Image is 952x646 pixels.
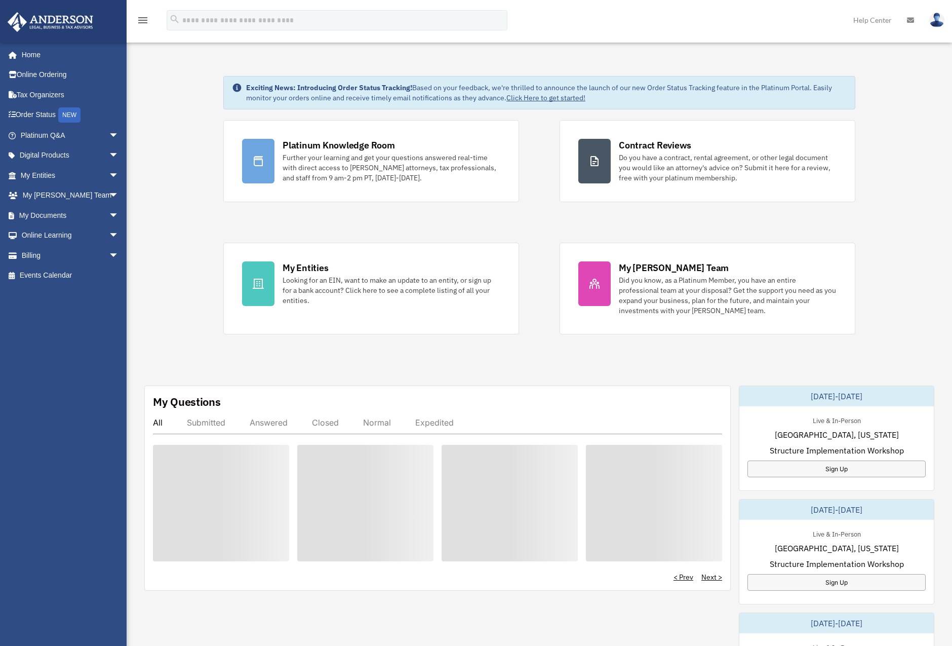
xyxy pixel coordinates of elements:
div: Based on your feedback, we're thrilled to announce the launch of our new Order Status Tracking fe... [246,83,847,103]
div: Further your learning and get your questions answered real-time with direct access to [PERSON_NAM... [283,153,500,183]
i: menu [137,14,149,26]
a: My Entitiesarrow_drop_down [7,165,134,185]
a: Events Calendar [7,265,134,286]
div: [DATE]-[DATE] [739,500,934,520]
span: arrow_drop_down [109,145,129,166]
a: Home [7,45,129,65]
strong: Exciting News: Introducing Order Status Tracking! [246,83,412,92]
div: Answered [250,417,288,428]
a: Online Learningarrow_drop_down [7,225,134,246]
a: Online Ordering [7,65,134,85]
span: [GEOGRAPHIC_DATA], [US_STATE] [775,429,899,441]
a: Billingarrow_drop_down [7,245,134,265]
a: My Documentsarrow_drop_down [7,205,134,225]
span: arrow_drop_down [109,205,129,226]
span: arrow_drop_down [109,225,129,246]
a: Digital Productsarrow_drop_down [7,145,134,166]
span: Structure Implementation Workshop [770,558,904,570]
a: My [PERSON_NAME] Teamarrow_drop_down [7,185,134,206]
img: User Pic [929,13,944,27]
div: My Entities [283,261,328,274]
a: Next > [701,572,722,582]
a: Tax Organizers [7,85,134,105]
a: My [PERSON_NAME] Team Did you know, as a Platinum Member, you have an entire professional team at... [560,243,855,334]
span: [GEOGRAPHIC_DATA], [US_STATE] [775,542,899,554]
a: Click Here to get started! [506,93,585,102]
span: Structure Implementation Workshop [770,444,904,457]
div: Expedited [415,417,454,428]
span: arrow_drop_down [109,125,129,146]
div: Live & In-Person [805,528,869,539]
img: Anderson Advisors Platinum Portal [5,12,96,32]
span: arrow_drop_down [109,165,129,186]
div: My Questions [153,394,221,409]
div: Did you know, as a Platinum Member, you have an entire professional team at your disposal? Get th... [619,275,837,316]
i: search [169,14,180,25]
a: Platinum Knowledge Room Further your learning and get your questions answered real-time with dire... [223,120,519,202]
a: Order StatusNEW [7,105,134,126]
div: Platinum Knowledge Room [283,139,395,151]
a: Sign Up [747,574,926,591]
a: Sign Up [747,461,926,477]
div: My [PERSON_NAME] Team [619,261,729,274]
div: Closed [312,417,339,428]
a: Platinum Q&Aarrow_drop_down [7,125,134,145]
div: [DATE]-[DATE] [739,386,934,406]
a: Contract Reviews Do you have a contract, rental agreement, or other legal document you would like... [560,120,855,202]
span: arrow_drop_down [109,245,129,266]
div: Live & In-Person [805,414,869,425]
div: Normal [363,417,391,428]
div: [DATE]-[DATE] [739,613,934,633]
div: NEW [58,107,81,123]
div: All [153,417,163,428]
div: Contract Reviews [619,139,691,151]
div: Do you have a contract, rental agreement, or other legal document you would like an attorney's ad... [619,153,837,183]
span: arrow_drop_down [109,185,129,206]
a: menu [137,18,149,26]
div: Submitted [187,417,225,428]
a: My Entities Looking for an EIN, want to make an update to an entity, or sign up for a bank accoun... [223,243,519,334]
div: Looking for an EIN, want to make an update to an entity, or sign up for a bank account? Click her... [283,275,500,306]
a: < Prev [673,572,693,582]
